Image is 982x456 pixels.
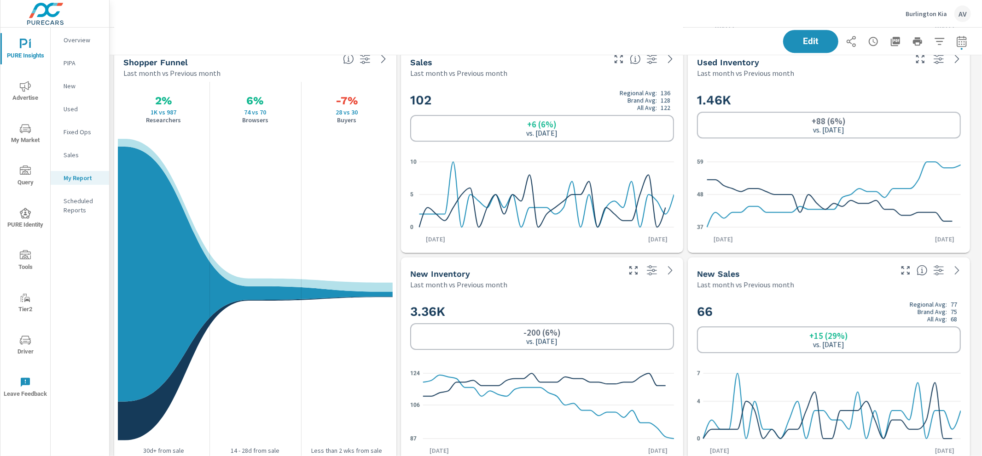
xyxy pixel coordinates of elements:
[343,53,354,64] span: Know where every customer is during their purchase journey. View customer activity from first cli...
[697,301,961,323] h2: 66
[527,129,558,137] p: vs. [DATE]
[951,301,957,308] p: 77
[697,279,794,290] p: Last month vs Previous month
[954,6,971,22] div: AV
[123,57,188,67] h5: Shopper Funnel
[410,89,674,111] h2: 102
[929,446,961,455] p: [DATE]
[51,33,109,47] div: Overview
[813,340,845,348] p: vs. [DATE]
[697,57,759,67] h5: Used Inventory
[697,435,700,441] text: 0
[697,158,703,165] text: 59
[913,51,928,66] button: Make Fullscreen
[64,127,102,137] p: Fixed Ops
[3,39,47,61] span: PURE Insights
[64,150,102,160] p: Sales
[51,79,109,93] div: New
[886,32,905,51] button: "Export Report to PDF"
[410,191,413,197] text: 5
[697,191,703,197] text: 48
[423,446,455,455] p: [DATE]
[812,116,846,125] h6: +88 (6%)
[3,335,47,357] span: Driver
[419,234,452,244] p: [DATE]
[792,37,829,46] span: Edit
[3,250,47,273] span: Tools
[0,28,50,408] div: nav menu
[917,265,928,276] span: Number of vehicles sold by the dealership over the selected date range. [Source: This data is sou...
[626,263,641,278] button: Make Fullscreen
[51,171,109,185] div: My Report
[410,435,417,441] text: 87
[951,315,957,323] p: 68
[950,263,965,278] a: See more details in report
[410,68,507,79] p: Last month vs Previous month
[3,81,47,103] span: Advertise
[410,303,674,319] h2: 3.36K
[951,308,957,315] p: 75
[697,269,740,279] h5: New Sales
[813,125,845,134] p: vs. [DATE]
[953,32,971,51] button: Select Date Range
[930,32,949,51] button: Apply Filters
[51,125,109,139] div: Fixed Ops
[642,446,674,455] p: [DATE]
[918,308,947,315] p: Brand Avg:
[64,35,102,45] p: Overview
[663,51,678,66] a: See more details in report
[898,263,913,278] button: Make Fullscreen
[123,68,221,79] p: Last month vs Previous month
[927,315,947,323] p: All Avg:
[410,223,413,230] text: 0
[697,370,700,376] text: 7
[697,223,703,230] text: 37
[3,292,47,315] span: Tier2
[51,194,109,217] div: Scheduled Reports
[3,165,47,188] span: Query
[523,328,561,337] h6: -200 (6%)
[3,377,47,399] span: Leave Feedback
[929,234,961,244] p: [DATE]
[410,57,432,67] h5: Sales
[64,173,102,182] p: My Report
[661,89,670,97] p: 136
[611,51,626,66] button: Make Fullscreen
[637,104,657,111] p: All Avg:
[703,446,736,455] p: [DATE]
[642,234,674,244] p: [DATE]
[51,56,109,70] div: PIPA
[707,234,739,244] p: [DATE]
[630,53,641,64] span: Number of vehicles sold by the dealership over the selected date range. [Source: This data is sou...
[64,104,102,114] p: Used
[64,58,102,68] p: PIPA
[64,81,102,91] p: New
[661,104,670,111] p: 122
[697,92,961,108] h2: 1.46K
[908,32,927,51] button: Print Report
[51,148,109,162] div: Sales
[410,279,507,290] p: Last month vs Previous month
[628,97,657,104] p: Brand Avg:
[663,263,678,278] a: See more details in report
[810,331,848,340] h6: +15 (29%)
[842,32,860,51] button: Share Report
[906,10,947,18] p: Burlington Kia
[661,97,670,104] p: 128
[620,89,657,97] p: Regional Avg:
[3,208,47,230] span: PURE Identity
[51,102,109,116] div: Used
[697,398,700,404] text: 4
[697,68,794,79] p: Last month vs Previous month
[3,123,47,146] span: My Market
[410,269,470,279] h5: New Inventory
[410,402,420,408] text: 106
[910,301,947,308] p: Regional Avg:
[64,196,102,215] p: Scheduled Reports
[527,337,558,345] p: vs. [DATE]
[528,120,557,129] h6: +6 (6%)
[950,51,965,66] a: See more details in report
[376,51,391,66] a: See more details in report
[783,30,838,53] button: Edit
[410,158,417,165] text: 10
